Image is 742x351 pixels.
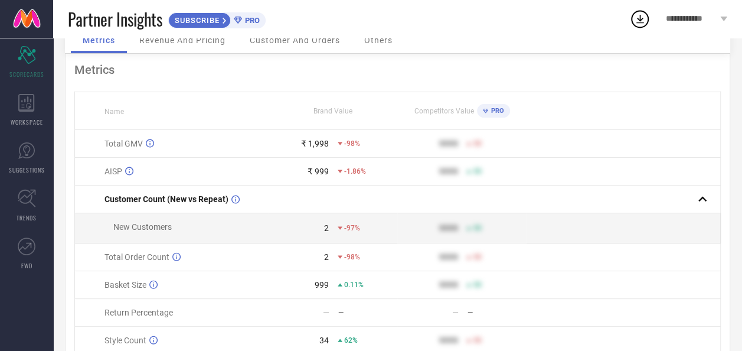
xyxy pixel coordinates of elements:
[139,35,225,45] span: Revenue And Pricing
[104,139,143,148] span: Total GMV
[74,63,721,77] div: Metrics
[169,16,223,25] span: SUBSCRIBE
[473,224,481,232] span: 50
[364,35,393,45] span: Others
[17,213,37,222] span: TRENDS
[168,9,266,28] a: SUBSCRIBEPRO
[104,280,146,290] span: Basket Size
[439,252,457,262] div: 9999
[439,167,457,176] div: 9999
[439,336,457,345] div: 9999
[344,336,358,344] span: 62%
[104,108,124,116] span: Name
[104,194,228,204] span: Customer Count (New vs Repeat)
[68,7,162,31] span: Partner Insights
[104,336,146,345] span: Style Count
[344,253,360,261] span: -98%
[629,8,651,30] div: Open download list
[473,253,481,261] span: 50
[488,107,504,115] span: PRO
[439,139,457,148] div: 9999
[324,223,329,233] div: 2
[473,281,481,289] span: 50
[439,280,457,290] div: 9999
[323,308,329,317] div: —
[344,139,360,148] span: -98%
[344,281,364,289] span: 0.11%
[473,336,481,344] span: 50
[9,165,45,174] span: SUGGESTIONS
[308,167,329,176] div: ₹ 999
[344,224,360,232] span: -97%
[473,167,481,175] span: 50
[344,167,366,175] span: -1.86%
[313,107,352,115] span: Brand Value
[250,35,340,45] span: Customer And Orders
[315,280,329,290] div: 999
[439,223,457,233] div: 9999
[113,222,172,232] span: New Customers
[319,336,329,345] div: 34
[9,70,44,79] span: SCORECARDS
[473,139,481,148] span: 50
[11,118,43,126] span: WORKSPACE
[338,308,397,317] div: —
[83,35,115,45] span: Metrics
[104,167,122,176] span: AISP
[452,308,458,317] div: —
[21,261,32,270] span: FWD
[467,308,526,317] div: —
[104,308,173,317] span: Return Percentage
[301,139,329,148] div: ₹ 1,998
[104,252,169,262] span: Total Order Count
[414,107,474,115] span: Competitors Value
[242,16,260,25] span: PRO
[324,252,329,262] div: 2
